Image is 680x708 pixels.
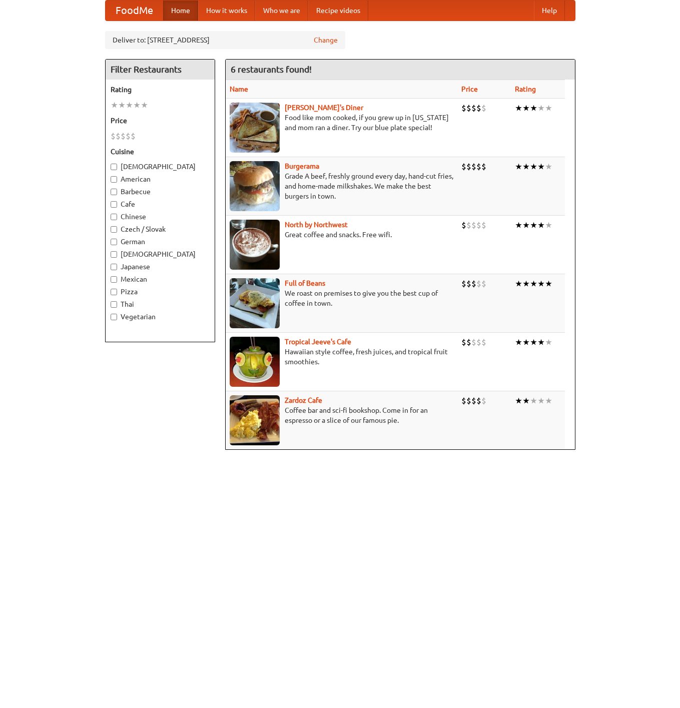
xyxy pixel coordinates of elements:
[116,131,121,142] li: $
[111,100,118,111] li: ★
[111,299,210,309] label: Thai
[545,395,552,406] li: ★
[461,85,478,93] a: Price
[106,60,215,80] h4: Filter Restaurants
[255,1,308,21] a: Who we are
[537,103,545,114] li: ★
[111,85,210,95] h5: Rating
[285,338,351,346] b: Tropical Jeeve's Cafe
[111,116,210,126] h5: Price
[522,337,530,348] li: ★
[230,395,280,445] img: zardoz.jpg
[461,161,466,172] li: $
[530,337,537,348] li: ★
[198,1,255,21] a: How it works
[537,278,545,289] li: ★
[476,103,481,114] li: $
[545,220,552,231] li: ★
[111,264,117,270] input: Japanese
[111,201,117,208] input: Cafe
[111,289,117,295] input: Pizza
[461,278,466,289] li: $
[471,337,476,348] li: $
[111,314,117,320] input: Vegetarian
[522,220,530,231] li: ★
[285,104,363,112] b: [PERSON_NAME]'s Diner
[481,395,486,406] li: $
[537,395,545,406] li: ★
[522,161,530,172] li: ★
[522,278,530,289] li: ★
[476,395,481,406] li: $
[111,224,210,234] label: Czech / Slovak
[230,171,453,201] p: Grade A beef, freshly ground every day, hand-cut fries, and home-made milkshakes. We make the bes...
[515,395,522,406] li: ★
[461,220,466,231] li: $
[230,113,453,133] p: Food like mom cooked, if you grew up in [US_STATE] and mom ran a diner. Try our blue plate special!
[285,221,348,229] a: North by Northwest
[105,31,345,49] div: Deliver to: [STREET_ADDRESS]
[308,1,368,21] a: Recipe videos
[111,162,210,172] label: [DEMOGRAPHIC_DATA]
[285,162,319,170] a: Burgerama
[466,337,471,348] li: $
[515,337,522,348] li: ★
[230,161,280,211] img: burgerama.jpg
[537,161,545,172] li: ★
[471,161,476,172] li: $
[231,65,312,74] ng-pluralize: 6 restaurants found!
[545,161,552,172] li: ★
[111,212,210,222] label: Chinese
[476,161,481,172] li: $
[141,100,148,111] li: ★
[476,220,481,231] li: $
[111,131,116,142] li: $
[461,103,466,114] li: $
[230,337,280,387] img: jeeves.jpg
[111,251,117,258] input: [DEMOGRAPHIC_DATA]
[111,249,210,259] label: [DEMOGRAPHIC_DATA]
[111,226,117,233] input: Czech / Slovak
[515,278,522,289] li: ★
[471,103,476,114] li: $
[230,85,248,93] a: Name
[471,220,476,231] li: $
[481,103,486,114] li: $
[530,103,537,114] li: ★
[111,301,117,308] input: Thai
[476,337,481,348] li: $
[530,220,537,231] li: ★
[481,161,486,172] li: $
[522,395,530,406] li: ★
[545,103,552,114] li: ★
[515,103,522,114] li: ★
[111,276,117,283] input: Mexican
[481,220,486,231] li: $
[133,100,141,111] li: ★
[126,131,131,142] li: $
[466,220,471,231] li: $
[537,337,545,348] li: ★
[230,347,453,367] p: Hawaiian style coffee, fresh juices, and tropical fruit smoothies.
[111,147,210,157] h5: Cuisine
[537,220,545,231] li: ★
[285,396,322,404] a: Zardoz Cafe
[476,278,481,289] li: $
[285,279,325,287] b: Full of Beans
[481,278,486,289] li: $
[481,337,486,348] li: $
[466,395,471,406] li: $
[230,103,280,153] img: sallys.jpg
[111,312,210,322] label: Vegetarian
[163,1,198,21] a: Home
[126,100,133,111] li: ★
[111,262,210,272] label: Japanese
[466,103,471,114] li: $
[111,164,117,170] input: [DEMOGRAPHIC_DATA]
[461,337,466,348] li: $
[131,131,136,142] li: $
[111,274,210,284] label: Mexican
